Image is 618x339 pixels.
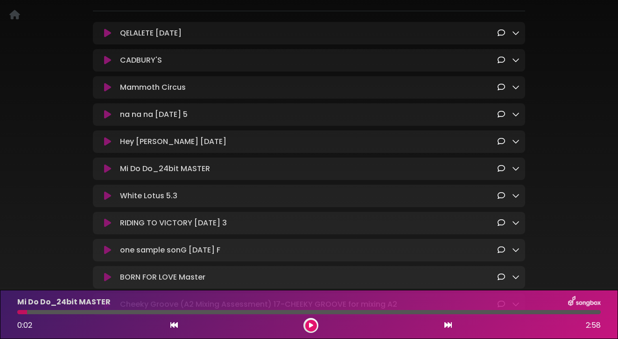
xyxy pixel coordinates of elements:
[120,217,227,229] p: RIDING TO VICTORY [DATE] 3
[120,136,226,147] p: Hey [PERSON_NAME] [DATE]
[568,296,601,308] img: songbox-logo-white.png
[17,296,111,308] p: Mi Do Do_24bit MASTER
[120,272,205,283] p: BORN FOR LOVE Master
[17,320,32,331] span: 0:02
[120,55,162,66] p: CADBURY'S
[120,109,188,120] p: na na na [DATE] 5
[120,245,220,256] p: one sample sonG [DATE] F
[120,28,182,39] p: QELALETE [DATE]
[120,82,186,93] p: Mammoth Circus
[120,190,177,202] p: White Lotus 5.3
[586,320,601,331] span: 2:58
[120,163,210,174] p: Mi Do Do_24bit MASTER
